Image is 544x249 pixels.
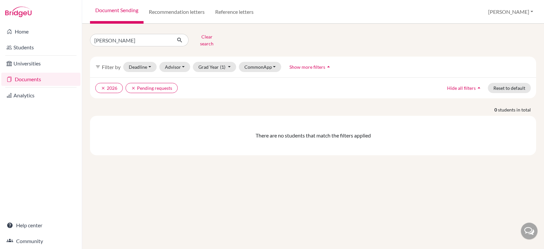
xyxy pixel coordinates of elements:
button: clear2026 [95,83,123,93]
i: clear [131,86,136,90]
button: [PERSON_NAME] [485,6,536,18]
i: arrow_drop_up [325,63,332,70]
button: Hide all filtersarrow_drop_up [442,83,488,93]
span: Hide all filters [447,85,476,91]
button: clearPending requests [125,83,178,93]
span: (1) [220,64,225,70]
input: Find student by name... [90,34,171,46]
button: CommonApp [239,62,282,72]
span: students in total [498,106,536,113]
a: Home [1,25,80,38]
a: Documents [1,73,80,86]
button: Clear search [189,32,225,49]
a: Help center [1,219,80,232]
i: arrow_drop_up [476,85,482,91]
span: Show more filters [289,64,325,70]
button: Advisor [159,62,191,72]
button: Deadline [123,62,157,72]
a: Universities [1,57,80,70]
button: Grad Year(1) [193,62,236,72]
i: filter_list [95,64,101,69]
a: Analytics [1,89,80,102]
img: Bridge-U [5,7,32,17]
a: Students [1,41,80,54]
a: Community [1,235,80,248]
span: Filter by [102,64,121,70]
button: Show more filtersarrow_drop_up [284,62,337,72]
strong: 0 [494,106,498,113]
button: Reset to default [488,83,531,93]
i: clear [101,86,105,90]
div: There are no students that match the filters applied [93,132,533,139]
